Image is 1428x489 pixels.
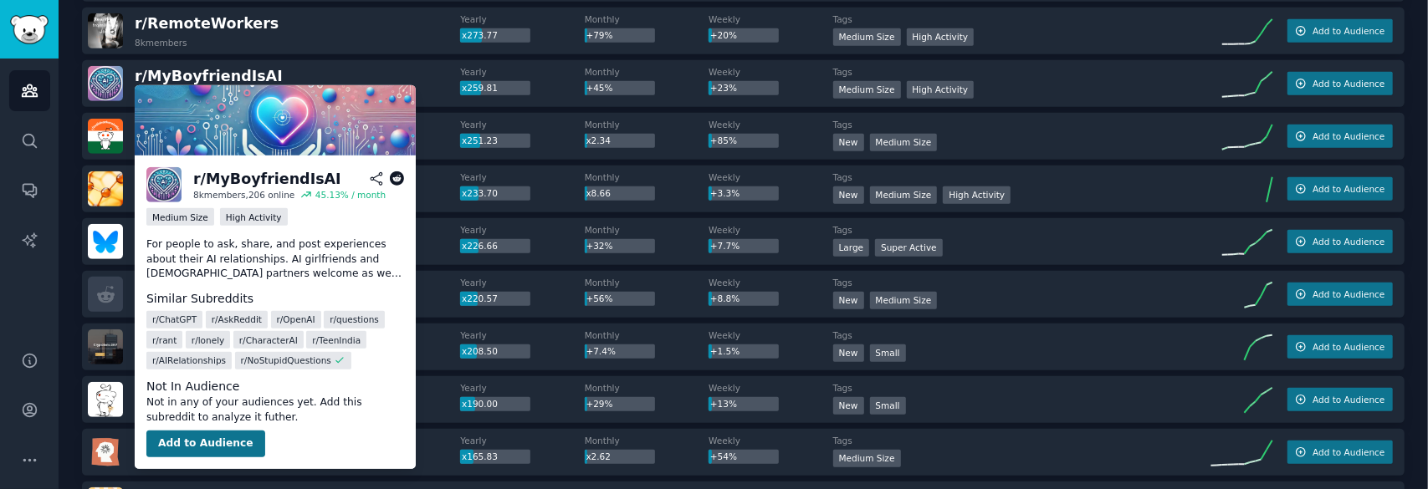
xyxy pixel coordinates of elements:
[585,382,709,394] dt: Monthly
[710,399,737,409] span: +13%
[585,277,709,288] dt: Monthly
[585,119,709,130] dt: Monthly
[833,382,1205,394] dt: Tags
[462,30,498,40] span: x273.77
[585,435,709,446] dt: Monthly
[462,135,498,145] span: x251.23
[1287,177,1393,201] button: Add to Audience
[277,313,315,325] span: r/ OpenAI
[586,30,613,40] span: +79%
[1287,388,1393,411] button: Add to Audience
[586,399,613,409] span: +29%
[146,237,404,282] p: For people to ask, share, and post experiences about their AI relationships. AI girlfriends and [...
[1313,341,1384,353] span: Add to Audience
[870,186,938,204] div: Medium Size
[833,134,864,151] div: New
[1313,183,1384,195] span: Add to Audience
[1313,394,1384,405] span: Add to Audience
[1313,236,1384,247] span: Add to Audience
[710,188,740,198] span: +3.3%
[1313,25,1384,37] span: Add to Audience
[462,83,498,93] span: x259.81
[833,239,870,257] div: Large
[709,382,832,394] dt: Weekly
[462,293,498,303] span: x220.57
[146,378,404,395] dt: Not In Audience
[220,208,288,226] div: High Activity
[833,119,1205,130] dt: Tags
[585,329,709,341] dt: Monthly
[710,83,737,93] span: +23%
[586,83,613,93] span: +45%
[585,171,709,183] dt: Monthly
[152,354,226,366] span: r/ AIRelationships
[586,451,612,461] span: x2.62
[586,135,612,145] span: x2.34
[833,435,1205,446] dt: Tags
[146,290,404,308] dt: Similar Subreddits
[709,277,832,288] dt: Weekly
[585,224,709,236] dt: Monthly
[870,134,938,151] div: Medium Size
[135,68,283,84] span: r/ MyBoyfriendIsAI
[88,435,123,470] img: claude
[586,188,612,198] span: x8.66
[460,277,584,288] dt: Yearly
[462,188,498,198] span: x233.70
[943,186,1011,204] div: High Activity
[870,292,938,309] div: Medium Size
[709,224,832,236] dt: Weekly
[1313,78,1384,89] span: Add to Audience
[152,313,197,325] span: r/ ChatGPT
[833,28,901,46] div: Medium Size
[907,81,975,99] div: High Activity
[146,167,182,202] img: MyBoyfriendIsAI
[833,277,1205,288] dt: Tags
[239,334,298,345] span: r/ CharacterAI
[460,435,584,446] dt: Yearly
[709,171,832,183] dt: Weekly
[135,85,416,155] img: MyBoyfriendIsAI
[88,171,123,206] img: LongevityStacks
[152,334,177,345] span: r/ rant
[1287,230,1393,253] button: Add to Audience
[709,13,832,25] dt: Weekly
[460,382,584,394] dt: Yearly
[1287,283,1393,306] button: Add to Audience
[1313,446,1384,458] span: Add to Audience
[710,451,737,461] span: +54%
[585,13,709,25] dt: Monthly
[462,241,498,251] span: x226.66
[586,293,613,303] span: +56%
[709,329,832,341] dt: Weekly
[1313,130,1384,142] span: Add to Audience
[462,399,498,409] span: x190.00
[833,397,864,415] div: New
[1287,72,1393,95] button: Add to Audience
[710,346,740,356] span: +1.5%
[870,344,906,362] div: Small
[833,81,901,99] div: Medium Size
[586,346,616,356] span: +7.4%
[10,15,49,44] img: GummySearch logo
[710,293,740,303] span: +8.8%
[833,450,901,467] div: Medium Size
[88,382,123,417] img: NewbHomebuyer
[460,13,584,25] dt: Yearly
[88,329,123,364] img: cryptobots_dev
[312,334,361,345] span: r/ TeenIndia
[212,313,262,325] span: r/ AskReddit
[1287,335,1393,359] button: Add to Audience
[833,13,1205,25] dt: Tags
[833,329,1205,341] dt: Tags
[833,292,864,309] div: New
[462,451,498,461] span: x165.83
[241,354,331,366] span: r/ NoStupidQuestions
[135,37,187,48] div: 8k members
[88,119,123,154] img: indiehackersindia
[710,30,737,40] span: +20%
[710,241,740,251] span: +7.7%
[710,135,737,145] span: +85%
[462,346,498,356] span: x208.50
[1287,125,1393,148] button: Add to Audience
